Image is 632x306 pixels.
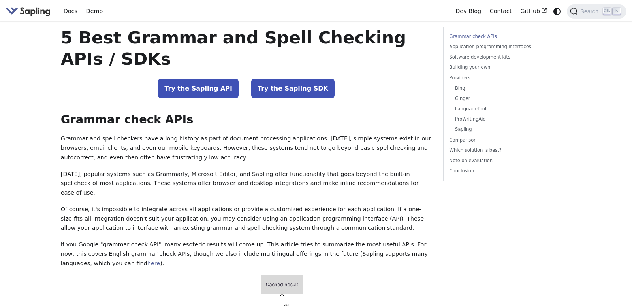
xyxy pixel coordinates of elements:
[455,85,554,92] a: Bing
[567,4,626,19] button: Search (Ctrl+K)
[61,170,432,198] p: [DATE], popular systems such as Grammarly, Microsoft Editor, and Sapling offer functionality that...
[82,5,107,17] a: Demo
[578,8,603,15] span: Search
[450,136,557,144] a: Comparison
[551,6,563,17] button: Switch between dark and light mode (currently system mode)
[485,5,516,17] a: Contact
[158,79,239,98] a: Try the Sapling API
[455,105,554,113] a: LanguageTool
[59,5,82,17] a: Docs
[61,27,432,70] h1: 5 Best Grammar and Spell Checking APIs / SDKs
[6,6,51,17] img: Sapling.ai
[6,6,53,17] a: Sapling.ai
[450,43,557,51] a: Application programming interfaces
[455,126,554,133] a: Sapling
[613,8,621,15] kbd: K
[61,240,432,268] p: If you Google "grammar check API", many esoteric results will come up. This article tries to summ...
[450,74,557,82] a: Providers
[516,5,551,17] a: GitHub
[61,134,432,162] p: Grammar and spell checkers have a long history as part of document processing applications. [DATE...
[455,115,554,123] a: ProWritingAid
[450,64,557,71] a: Building your own
[451,5,485,17] a: Dev Blog
[450,53,557,61] a: Software development kits
[147,260,160,266] a: here
[450,167,557,175] a: Conclusion
[455,95,554,102] a: Ginger
[251,79,335,98] a: Try the Sapling SDK
[61,205,432,233] p: Of course, it's impossible to integrate across all applications or provide a customized experienc...
[450,157,557,164] a: Note on evaluation
[450,147,557,154] a: Which solution is best?
[61,113,432,127] h2: Grammar check APIs
[450,33,557,40] a: Grammar check APIs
